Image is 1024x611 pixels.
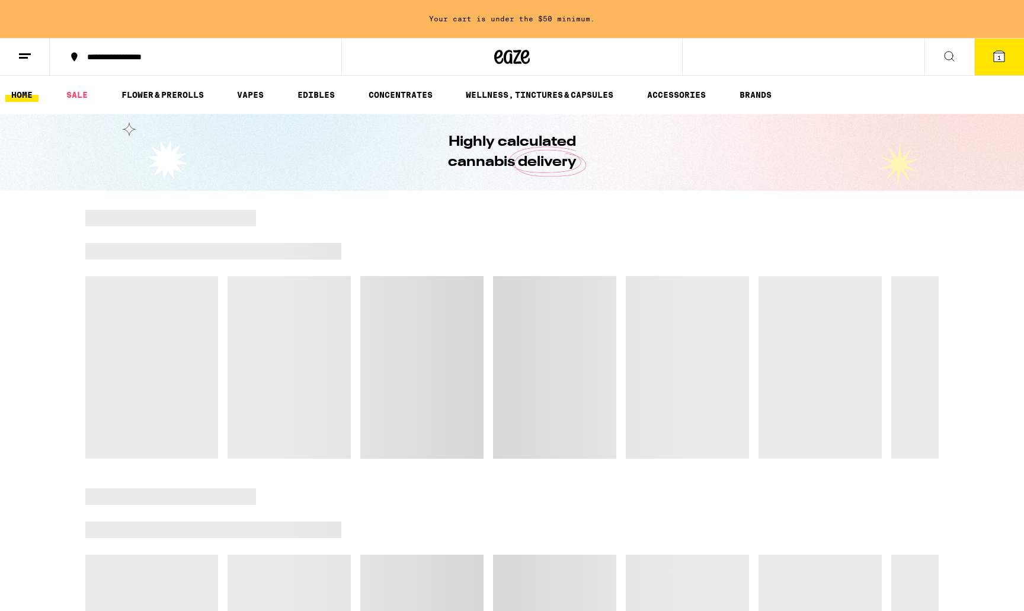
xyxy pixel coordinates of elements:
button: 1 [974,39,1024,75]
a: SALE [60,88,94,102]
a: CONCENTRATES [363,88,439,102]
h1: Highly calculated cannabis delivery [414,132,610,172]
a: EDIBLES [292,88,341,102]
a: VAPES [231,88,270,102]
a: FLOWER & PREROLLS [116,88,210,102]
a: WELLNESS, TINCTURES & CAPSULES [460,88,619,102]
a: HOME [5,88,39,102]
a: BRANDS [734,88,777,102]
span: 1 [997,54,1001,61]
a: ACCESSORIES [641,88,712,102]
